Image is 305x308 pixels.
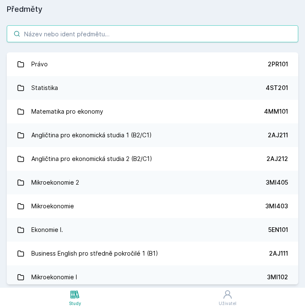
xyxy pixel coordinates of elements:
div: Mikroekonomie [31,198,74,215]
div: Mikroekonomie 2 [31,174,79,191]
a: Mikroekonomie 3MI403 [7,194,298,218]
div: 3MI403 [265,202,288,210]
div: Business English pro středně pokročilé 1 (B1) [31,245,158,262]
div: 4ST201 [266,84,288,92]
div: Matematika pro ekonomy [31,103,103,120]
a: Uživatel [150,288,305,308]
div: Statistika [31,79,58,96]
div: Angličtina pro ekonomická studia 2 (B2/C1) [31,150,152,167]
a: Angličtina pro ekonomická studia 2 (B2/C1) 2AJ212 [7,147,298,171]
div: Angličtina pro ekonomická studia 1 (B2/C1) [31,127,152,144]
a: Matematika pro ekonomy 4MM101 [7,100,298,123]
div: 2AJ211 [268,131,288,139]
h1: Předměty [7,3,298,15]
div: 4MM101 [264,107,288,116]
div: 3MI405 [266,178,288,187]
a: Právo 2PR101 [7,52,298,76]
a: Mikroekonomie 2 3MI405 [7,171,298,194]
div: Study [69,300,81,307]
div: Mikroekonomie I [31,269,77,286]
a: Ekonomie I. 5EN101 [7,218,298,242]
div: 2AJ111 [269,249,288,258]
div: 3MI102 [267,273,288,281]
div: 5EN101 [268,226,288,234]
div: 2PR101 [268,60,288,68]
a: Business English pro středně pokročilé 1 (B1) 2AJ111 [7,242,298,265]
a: Angličtina pro ekonomická studia 1 (B2/C1) 2AJ211 [7,123,298,147]
div: 2AJ212 [267,155,288,163]
a: Mikroekonomie I 3MI102 [7,265,298,289]
input: Název nebo ident předmětu… [7,25,298,42]
div: Právo [31,56,48,73]
div: Ekonomie I. [31,221,63,238]
div: Uživatel [219,300,236,307]
a: Statistika 4ST201 [7,76,298,100]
